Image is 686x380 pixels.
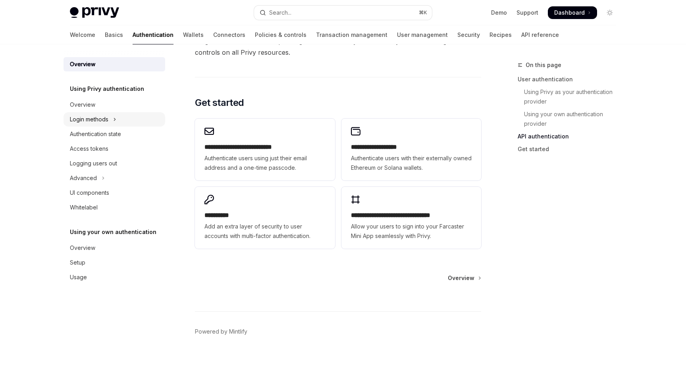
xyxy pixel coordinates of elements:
[64,98,165,112] a: Overview
[70,7,119,18] img: light logo
[457,25,480,44] a: Security
[70,144,108,154] div: Access tokens
[351,154,472,173] span: Authenticate users with their externally owned Ethereum or Solana wallets.
[397,25,448,44] a: User management
[195,187,335,249] a: **** *****Add an extra layer of security to user accounts with multi-factor authentication.
[316,25,387,44] a: Transaction management
[491,9,507,17] a: Demo
[70,84,144,94] h5: Using Privy authentication
[70,115,108,124] div: Login methods
[64,142,165,156] a: Access tokens
[70,159,117,168] div: Logging users out
[64,127,165,141] a: Authentication state
[70,203,98,212] div: Whitelabel
[70,258,85,267] div: Setup
[419,10,427,16] span: ⌘ K
[70,100,95,109] div: Overview
[603,6,616,19] button: Toggle dark mode
[489,25,512,44] a: Recipes
[70,273,87,282] div: Usage
[64,241,165,255] a: Overview
[204,154,325,173] span: Authenticate users using just their email address and a one-time passcode.
[195,96,244,109] span: Get started
[64,57,165,71] a: Overview
[518,143,622,155] a: Get started
[105,25,123,44] a: Basics
[64,270,165,284] a: Usage
[64,186,165,200] a: UI components
[70,227,156,237] h5: Using your own authentication
[64,156,165,171] a: Logging users out
[70,59,95,69] div: Overview
[70,188,109,198] div: UI components
[70,243,95,253] div: Overview
[518,73,622,86] a: User authentication
[516,9,538,17] a: Support
[70,173,97,183] div: Advanced
[70,25,95,44] a: Welcome
[204,222,325,241] span: Add an extra layer of security to user accounts with multi-factor authentication.
[255,25,306,44] a: Policies & controls
[521,25,559,44] a: API reference
[518,108,622,130] a: Using your own authentication provider
[526,60,561,70] span: On this page
[351,222,472,241] span: Allow your users to sign into your Farcaster Mini App seamlessly with Privy.
[213,25,245,44] a: Connectors
[548,6,597,19] a: Dashboard
[341,119,481,180] a: **** **** **** ****Authenticate users with their externally owned Ethereum or Solana wallets.
[448,274,474,282] span: Overview
[448,274,480,282] a: Overview
[554,9,585,17] span: Dashboard
[254,6,432,20] button: Open search
[64,200,165,215] a: Whitelabel
[64,112,165,127] button: Toggle Login methods section
[269,8,291,17] div: Search...
[133,25,173,44] a: Authentication
[518,130,622,143] a: API authentication
[195,328,247,336] a: Powered by Mintlify
[64,255,165,270] a: Setup
[64,171,165,185] button: Toggle Advanced section
[183,25,204,44] a: Wallets
[70,129,121,139] div: Authentication state
[518,86,622,108] a: Using Privy as your authentication provider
